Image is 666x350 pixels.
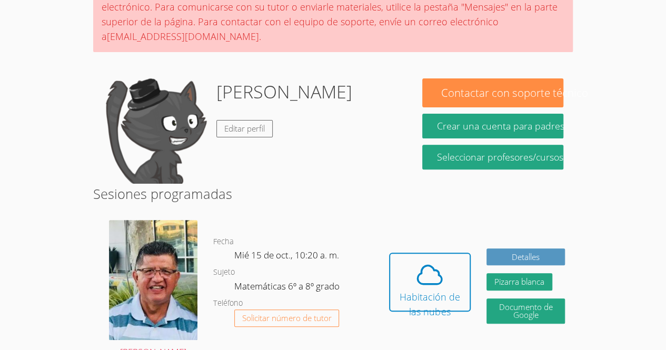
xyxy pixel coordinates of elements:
[400,291,460,318] font: Habitación de las nubes
[437,151,563,163] font: Seleccionar profesores/cursos
[103,78,208,184] img: default.png
[422,78,563,107] button: Contactar con soporte técnico
[109,220,197,340] img: avatar.png
[93,185,232,203] font: Sesiones programadas
[234,280,340,292] font: Matemáticas 6º a 8º grado
[437,119,564,132] font: Crear una cuenta para padres
[486,248,565,266] a: Detalles
[234,249,339,261] font: Mié 15 de oct., 10:20 a. m.
[234,309,340,327] button: Solicitar número de tutor
[213,236,234,246] font: Fecha
[242,313,332,323] font: Solicitar número de tutor
[213,298,243,308] font: Teléfono
[216,79,352,104] font: [PERSON_NAME]
[224,123,265,134] font: Editar perfil
[216,120,273,137] a: Editar perfil
[512,252,540,262] font: Detalles
[422,145,563,169] a: Seleccionar profesores/cursos
[259,30,261,43] font: .
[107,30,259,43] font: [EMAIL_ADDRESS][DOMAIN_NAME]
[494,276,544,287] font: Pizarra blanca
[441,85,588,100] font: Contactar con soporte técnico
[213,267,235,277] font: Sujeto
[389,253,471,312] button: Habitación de las nubes
[499,302,552,320] font: Documento de Google
[422,114,563,138] button: Crear una cuenta para padres
[486,273,552,291] button: Pizarra blanca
